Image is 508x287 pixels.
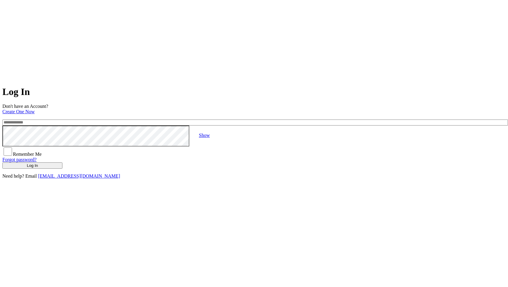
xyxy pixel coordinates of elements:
a: Create One Now [2,109,35,114]
a: Show [199,133,210,138]
a: Forgot password? [2,157,37,162]
span: Remember Me [13,152,42,157]
p: Don't have an Account? [2,104,506,114]
h1: Log In [2,86,506,97]
p: Need help? Email [2,173,506,179]
button: Log In [2,162,62,169]
a: [EMAIL_ADDRESS][DOMAIN_NAME] [38,173,120,179]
